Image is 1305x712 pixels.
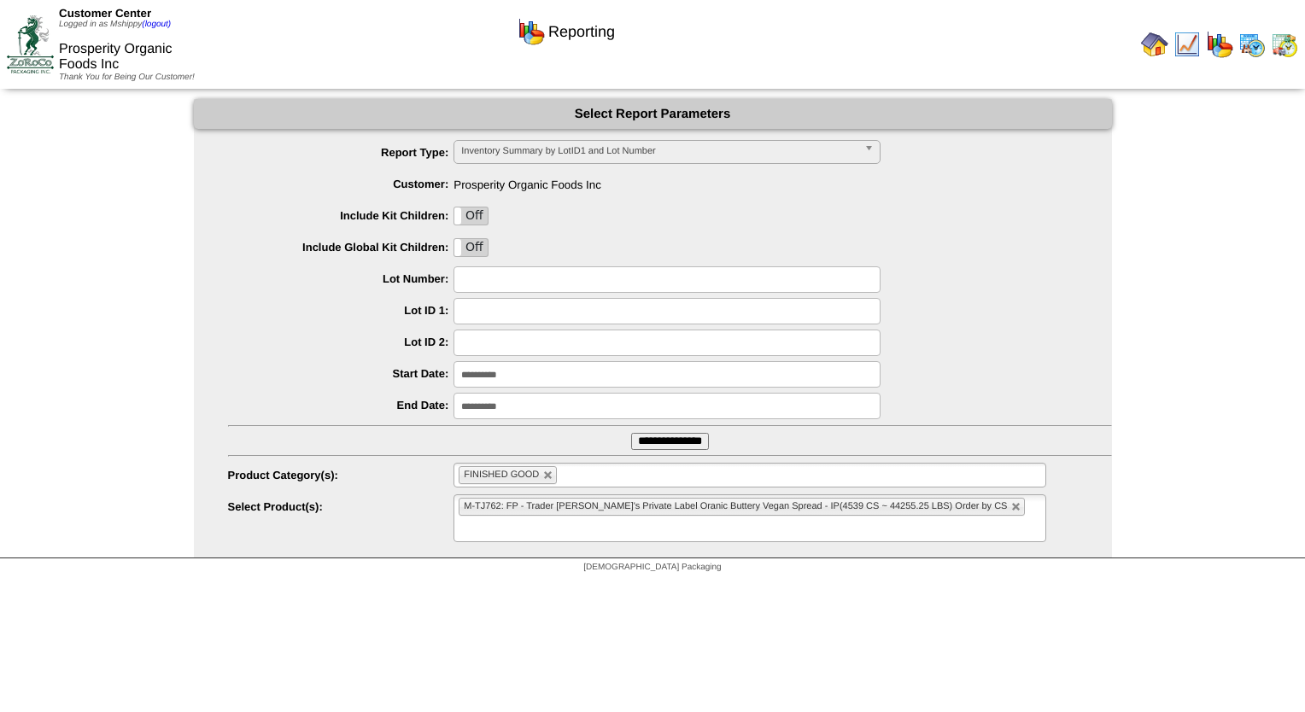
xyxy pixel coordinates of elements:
span: M-TJ762: FP - Trader [PERSON_NAME]'s Private Label Oranic Buttery Vegan Spread - IP(4539 CS ~ 442... [464,501,1007,511]
span: Logged in as Mshippy [59,20,171,29]
label: Start Date: [228,367,454,380]
label: Report Type: [228,146,454,159]
a: (logout) [142,20,171,29]
label: Customer: [228,178,454,190]
label: Off [454,239,488,256]
div: Select Report Parameters [194,99,1112,129]
label: Lot ID 2: [228,336,454,348]
label: Off [454,207,488,225]
label: Include Global Kit Children: [228,241,454,254]
span: Customer Center [59,7,151,20]
span: [DEMOGRAPHIC_DATA] Packaging [583,563,721,572]
span: Prosperity Organic Foods Inc [228,172,1112,191]
label: Include Kit Children: [228,209,454,222]
img: line_graph.gif [1173,31,1201,58]
img: graph.gif [1206,31,1233,58]
img: ZoRoCo_Logo(Green%26Foil)%20jpg.webp [7,15,54,73]
img: calendarprod.gif [1238,31,1266,58]
div: OnOff [454,238,489,257]
label: Lot Number: [228,272,454,285]
img: graph.gif [518,18,545,45]
label: Product Category(s): [228,469,454,481]
label: Lot ID 1: [228,304,454,317]
img: calendarinout.gif [1271,31,1298,58]
span: FINISHED GOOD [464,470,539,480]
label: End Date: [228,399,454,411]
span: Prosperity Organic Foods Inc [59,42,173,72]
span: Thank You for Being Our Customer! [59,73,195,82]
span: Inventory Summary by LotID1 and Lot Number [461,141,857,161]
img: home.gif [1141,31,1168,58]
label: Select Product(s): [228,500,454,513]
span: Reporting [548,23,615,41]
div: OnOff [454,207,489,225]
